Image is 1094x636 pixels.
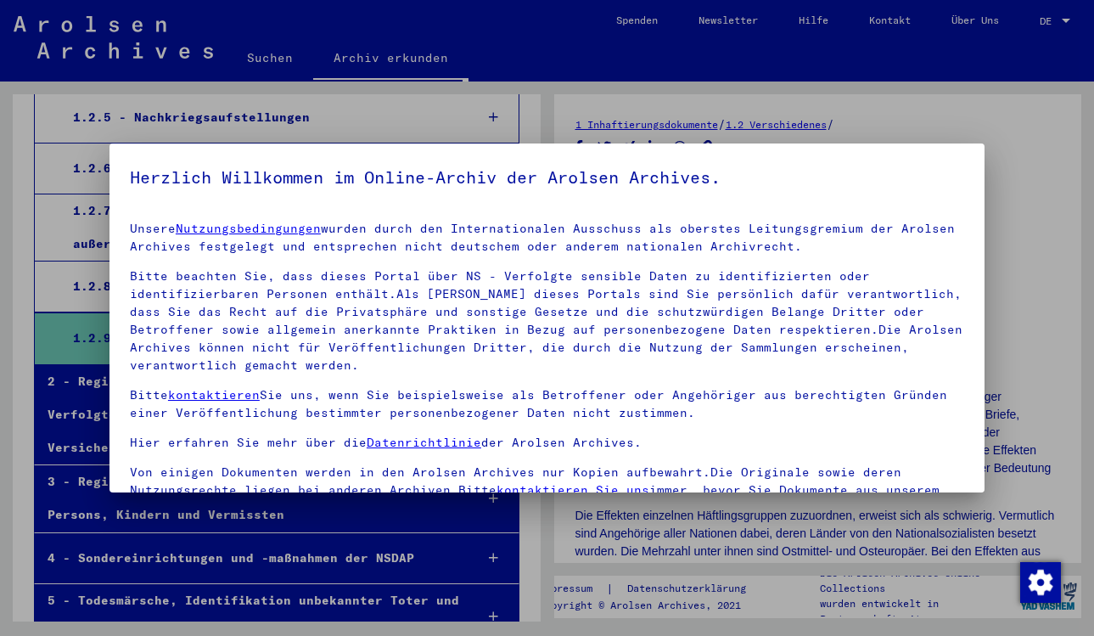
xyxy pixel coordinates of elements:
[130,164,964,191] h5: Herzlich Willkommen im Online-Archiv der Arolsen Archives.
[130,386,964,422] p: Bitte Sie uns, wenn Sie beispielsweise als Betroffener oder Angehöriger aus berechtigten Gründen ...
[130,434,964,452] p: Hier erfahren Sie mehr über die der Arolsen Archives.
[367,435,481,450] a: Datenrichtlinie
[176,221,321,236] a: Nutzungsbedingungen
[497,482,649,498] a: kontaktieren Sie uns
[168,387,260,402] a: kontaktieren
[1020,562,1061,603] img: Zustimmung ändern
[130,464,964,517] p: Von einigen Dokumenten werden in den Arolsen Archives nur Kopien aufbewahrt.Die Originale sowie d...
[1019,561,1060,602] div: Zustimmung ändern
[130,267,964,374] p: Bitte beachten Sie, dass dieses Portal über NS - Verfolgte sensible Daten zu identifizierten oder...
[130,220,964,256] p: Unsere wurden durch den Internationalen Ausschuss als oberstes Leitungsgremium der Arolsen Archiv...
